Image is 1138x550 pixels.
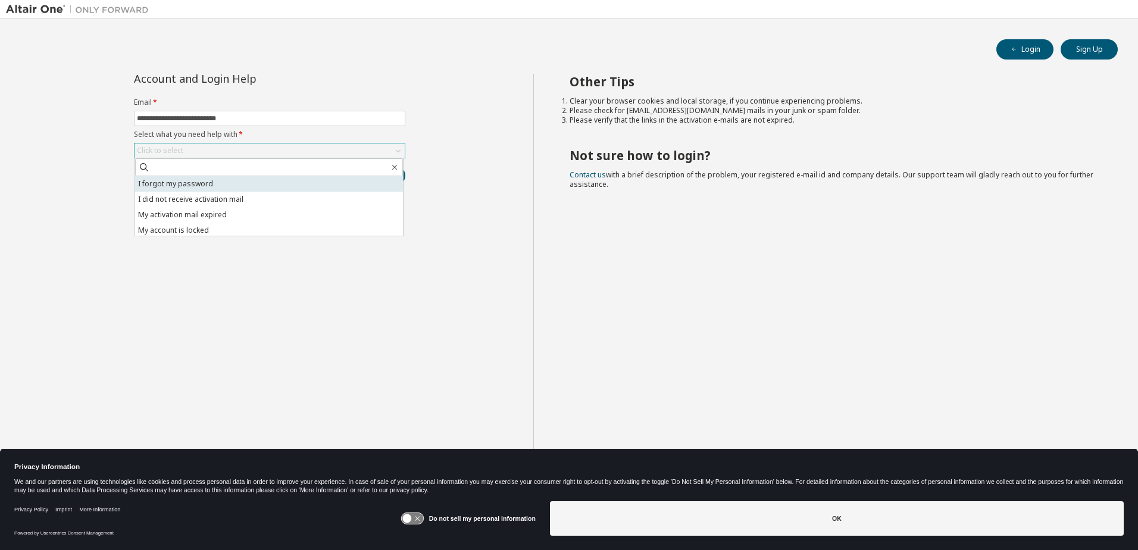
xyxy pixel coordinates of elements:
div: Click to select [135,143,405,158]
img: Altair One [6,4,155,15]
div: Click to select [137,146,183,155]
h2: Other Tips [570,74,1097,89]
label: Email [134,98,405,107]
li: I forgot my password [135,176,403,192]
button: Login [996,39,1053,60]
label: Select what you need help with [134,130,405,139]
div: Account and Login Help [134,74,351,83]
li: Clear your browser cookies and local storage, if you continue experiencing problems. [570,96,1097,106]
li: Please check for [EMAIL_ADDRESS][DOMAIN_NAME] mails in your junk or spam folder. [570,106,1097,115]
button: Sign Up [1061,39,1118,60]
span: with a brief description of the problem, your registered e-mail id and company details. Our suppo... [570,170,1093,189]
h2: Not sure how to login? [570,148,1097,163]
a: Contact us [570,170,606,180]
li: Please verify that the links in the activation e-mails are not expired. [570,115,1097,125]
